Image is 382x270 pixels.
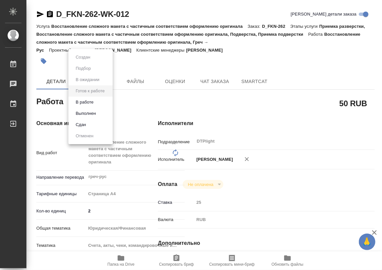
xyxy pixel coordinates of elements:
button: Сдан [74,121,88,128]
button: Выполнен [74,110,98,117]
button: Отменен [74,132,95,140]
button: В работе [74,99,95,106]
button: Подбор [74,65,93,72]
button: Готов к работе [74,87,107,95]
button: Создан [74,54,92,61]
button: В ожидании [74,76,101,83]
